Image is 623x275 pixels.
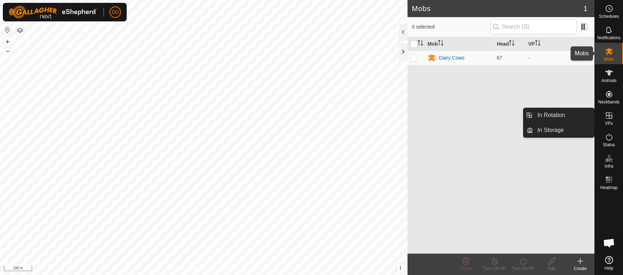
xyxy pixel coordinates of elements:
[425,37,494,51] th: Mob
[598,100,619,104] span: Neckbands
[583,3,587,14] span: 1
[603,143,615,147] span: Status
[537,265,566,272] div: Edit
[9,6,98,19] img: Gallagher Logo
[525,51,594,65] td: -
[16,26,24,35] button: Map Layers
[3,47,12,55] button: –
[601,78,617,83] span: Animals
[112,9,119,16] span: DD
[566,265,594,272] div: Create
[599,14,619,19] span: Schedules
[525,37,594,51] th: VP
[439,54,465,62] div: Dairy Cows
[460,266,472,271] span: Delete
[523,123,594,137] li: In Storage
[211,266,232,272] a: Contact Us
[497,55,502,61] span: 67
[412,23,490,31] span: 0 selected
[438,41,444,47] p-sorticon: Activate to sort
[533,108,594,122] a: In Rotation
[412,4,583,13] h2: Mobs
[600,185,618,190] span: Heatmap
[490,19,577,34] input: Search (S)
[3,37,12,46] button: +
[595,253,623,273] a: Help
[509,265,537,272] div: Turn On VP
[537,126,564,134] span: In Storage
[3,26,12,34] button: Reset Map
[523,108,594,122] li: In Rotation
[494,37,525,51] th: Head
[535,41,541,47] p-sorticon: Activate to sort
[480,265,509,272] div: Turn Off VP
[597,36,621,40] span: Notifications
[533,123,594,137] a: In Storage
[604,57,614,61] span: Mobs
[604,164,613,168] span: Infra
[509,41,515,47] p-sorticon: Activate to sort
[604,266,613,270] span: Help
[605,121,613,126] span: VPs
[417,41,423,47] p-sorticon: Activate to sort
[396,264,404,272] button: i
[176,266,202,272] a: Privacy Policy
[537,111,565,119] span: In Rotation
[400,265,401,271] span: i
[598,232,620,254] div: Open chat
